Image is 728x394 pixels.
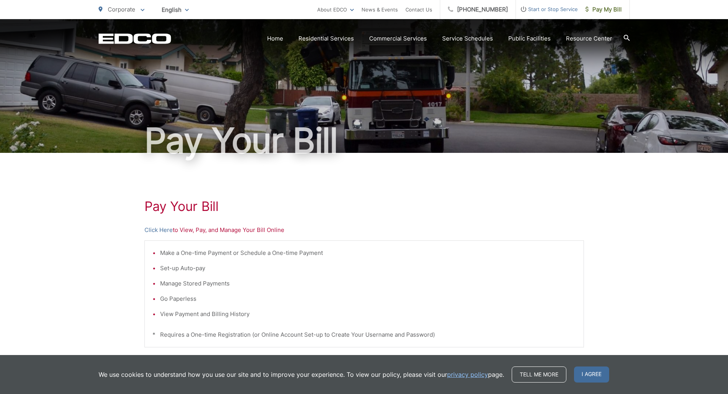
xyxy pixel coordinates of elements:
[160,310,576,319] li: View Payment and Billing History
[156,3,195,16] span: English
[160,248,576,258] li: Make a One-time Payment or Schedule a One-time Payment
[512,366,566,383] a: Tell me more
[369,34,427,43] a: Commercial Services
[160,279,576,288] li: Manage Stored Payments
[160,294,576,303] li: Go Paperless
[298,34,354,43] a: Residential Services
[405,5,432,14] a: Contact Us
[574,366,609,383] span: I agree
[442,34,493,43] a: Service Schedules
[99,122,630,160] h1: Pay Your Bill
[447,370,488,379] a: privacy policy
[508,34,551,43] a: Public Facilities
[267,34,283,43] a: Home
[99,370,504,379] p: We use cookies to understand how you use our site and to improve your experience. To view our pol...
[585,5,622,14] span: Pay My Bill
[566,34,612,43] a: Resource Center
[108,6,135,13] span: Corporate
[144,225,173,235] a: Click Here
[99,33,171,44] a: EDCD logo. Return to the homepage.
[160,264,576,273] li: Set-up Auto-pay
[152,330,576,339] p: * Requires a One-time Registration (or Online Account Set-up to Create Your Username and Password)
[144,199,584,214] h1: Pay Your Bill
[317,5,354,14] a: About EDCO
[362,5,398,14] a: News & Events
[144,225,584,235] p: to View, Pay, and Manage Your Bill Online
